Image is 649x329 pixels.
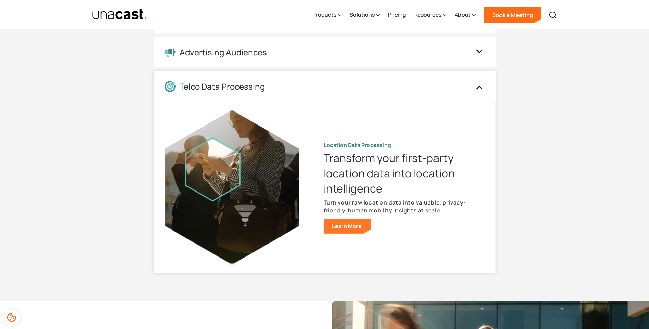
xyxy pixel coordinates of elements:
img: Location Data Processing icon [165,81,176,92]
img: Unacast text logo [92,9,148,21]
div: Cookie Preferences [3,309,20,326]
div: Resources [414,11,441,19]
div: About [455,1,476,29]
div: Telco Data Processing [180,82,265,92]
a: Pricing [388,1,406,29]
img: location data processing. Woman on her phone [165,110,299,265]
strong: Location Data Processing [324,141,391,149]
a: Book a Meeting [484,7,541,23]
a: Learn More [324,219,371,234]
div: Products [312,11,336,19]
img: Advertising Audiences icon [165,48,176,57]
img: Search icon [549,11,557,19]
div: About [455,11,471,19]
a: home [92,9,148,21]
div: Solutions [350,1,380,29]
div: Advertising Audiences [180,48,267,57]
p: Turn your raw location data into valuable, privacy-friendly, human mobility insights at scale. [324,199,484,214]
div: Products [312,1,341,29]
div: Solutions [350,11,375,19]
div: Resources [414,1,446,29]
h3: Transform your first-party location data into location intelligence [324,150,484,196]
